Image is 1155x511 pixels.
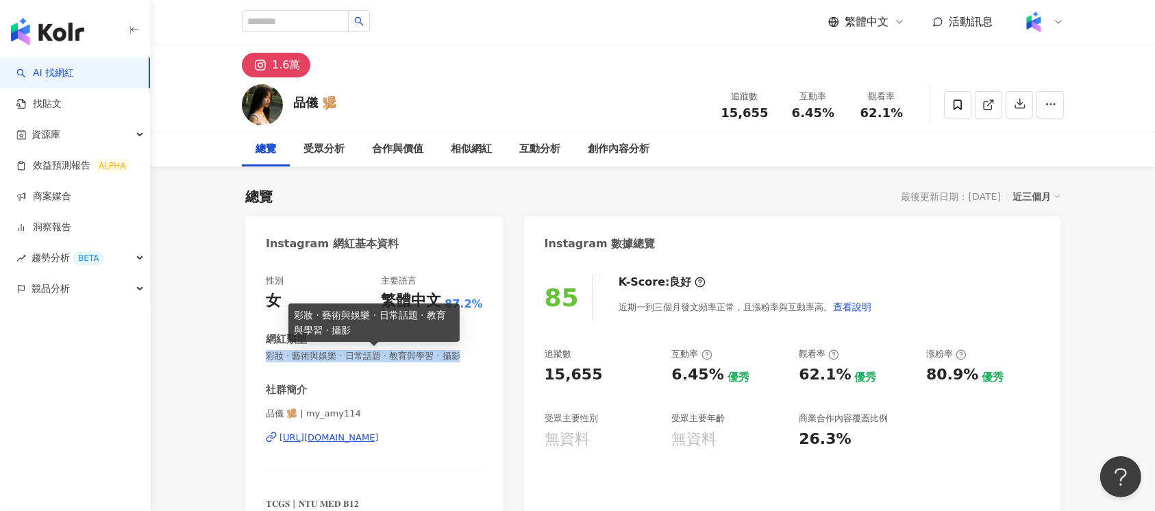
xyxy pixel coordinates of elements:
a: 商案媒合 [16,190,71,203]
iframe: Help Scout Beacon - Open [1100,456,1141,497]
button: 查看說明 [832,293,872,321]
span: 繁體中文 [845,14,889,29]
div: Instagram 數據總覽 [545,236,656,251]
a: 找貼文 [16,97,62,111]
div: 漲粉率 [926,348,967,360]
button: 1.6萬 [242,53,310,77]
div: 創作內容分析 [588,141,649,158]
div: 優秀 [728,370,749,385]
div: 觀看率 [856,90,908,103]
span: 6.45% [792,106,834,120]
div: 26.3% [799,429,851,450]
div: 合作與價值 [372,141,423,158]
div: 1.6萬 [272,55,300,75]
span: 活動訊息 [949,15,993,28]
div: [URL][DOMAIN_NAME] [280,432,379,444]
div: 追蹤數 [545,348,571,360]
a: 效益預測報告ALPHA [16,159,131,173]
div: 優秀 [855,370,877,385]
span: 62.1% [860,106,903,120]
div: 優秀 [982,370,1004,385]
div: 互動率 [787,90,839,103]
img: KOL Avatar [242,84,283,125]
div: 性別 [266,275,284,287]
span: 查看說明 [833,301,871,312]
span: 競品分析 [32,273,70,304]
a: 洞察報告 [16,221,71,234]
div: 62.1% [799,364,851,386]
div: 85 [545,284,579,312]
span: search [354,16,364,26]
div: 品儀 🫚 [293,94,337,111]
span: rise [16,253,26,263]
span: 資源庫 [32,119,60,150]
div: 女 [266,290,281,312]
div: 受眾分析 [303,141,345,158]
div: 受眾主要性別 [545,412,598,425]
div: 總覽 [245,187,273,206]
div: 最後更新日期：[DATE] [902,191,1001,202]
div: 主要語言 [381,275,417,287]
span: 彩妝 · 藝術與娛樂 · 日常話題 · 教育與學習 · 攝影 [266,350,483,362]
div: 良好 [670,275,692,290]
div: 互動率 [671,348,712,360]
div: 網紅類型 [266,332,307,347]
div: 繁體中文 [381,290,441,312]
div: BETA [73,251,104,265]
div: 彩妝 · 藝術與娛樂 · 日常話題 · 教育與學習 · 攝影 [288,303,460,342]
div: 近三個月 [1013,188,1060,205]
img: Kolr%20app%20icon%20%281%29.png [1021,9,1047,35]
div: 總覽 [256,141,276,158]
div: 無資料 [545,429,590,450]
span: 87.2% [445,297,483,312]
div: 觀看率 [799,348,839,360]
div: K-Score : [619,275,706,290]
div: 追蹤數 [719,90,771,103]
a: searchAI 找網紅 [16,66,74,80]
div: Instagram 網紅基本資料 [266,236,399,251]
div: 80.9% [926,364,978,386]
span: 15,655 [721,105,768,120]
div: 互動分析 [519,141,560,158]
span: 品儀 🫚 | my_amy114 [266,408,483,420]
a: [URL][DOMAIN_NAME] [266,432,483,444]
div: 15,655 [545,364,603,386]
span: 趨勢分析 [32,242,104,273]
img: logo [11,18,84,45]
div: 商業合作內容覆蓋比例 [799,412,888,425]
div: 近期一到三個月發文頻率正常，且漲粉率與互動率高。 [619,293,872,321]
div: 無資料 [671,429,717,450]
div: 社群簡介 [266,383,307,397]
div: 受眾主要年齡 [671,412,725,425]
div: 相似網紅 [451,141,492,158]
div: 6.45% [671,364,723,386]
